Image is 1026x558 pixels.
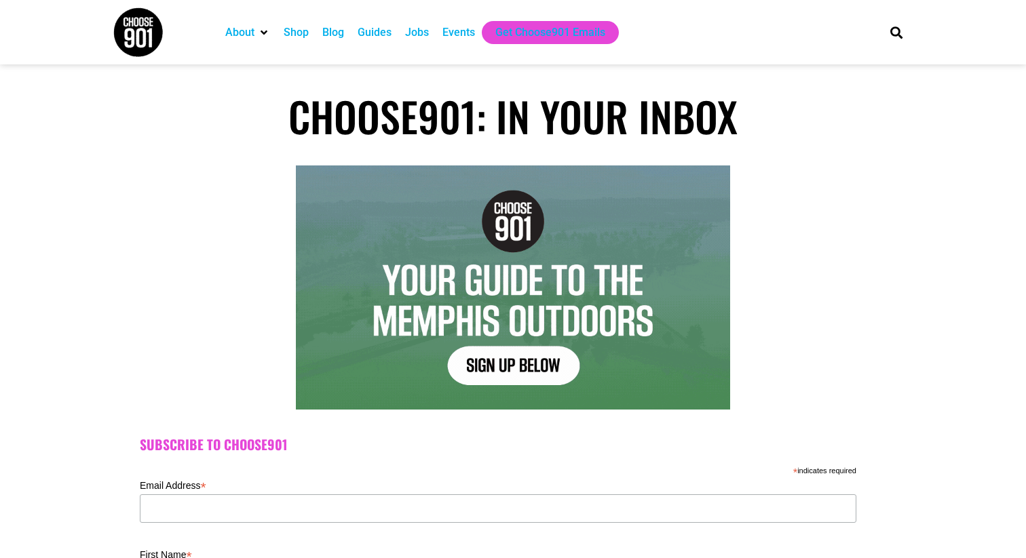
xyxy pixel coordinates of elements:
img: Text graphic with "Choose 901" logo. Reads: "7 Things to Do in Memphis This Week. Sign Up Below."... [296,165,730,410]
div: Search [886,21,908,43]
a: About [225,24,254,41]
a: Get Choose901 Emails [495,24,605,41]
h1: Choose901: In Your Inbox [113,92,913,140]
div: indicates required [140,463,856,476]
a: Shop [284,24,309,41]
div: About [218,21,277,44]
nav: Main nav [218,21,867,44]
a: Blog [322,24,344,41]
a: Events [442,24,475,41]
label: Email Address [140,476,856,492]
a: Jobs [405,24,429,41]
a: Guides [358,24,392,41]
h2: Subscribe to Choose901 [140,437,886,453]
